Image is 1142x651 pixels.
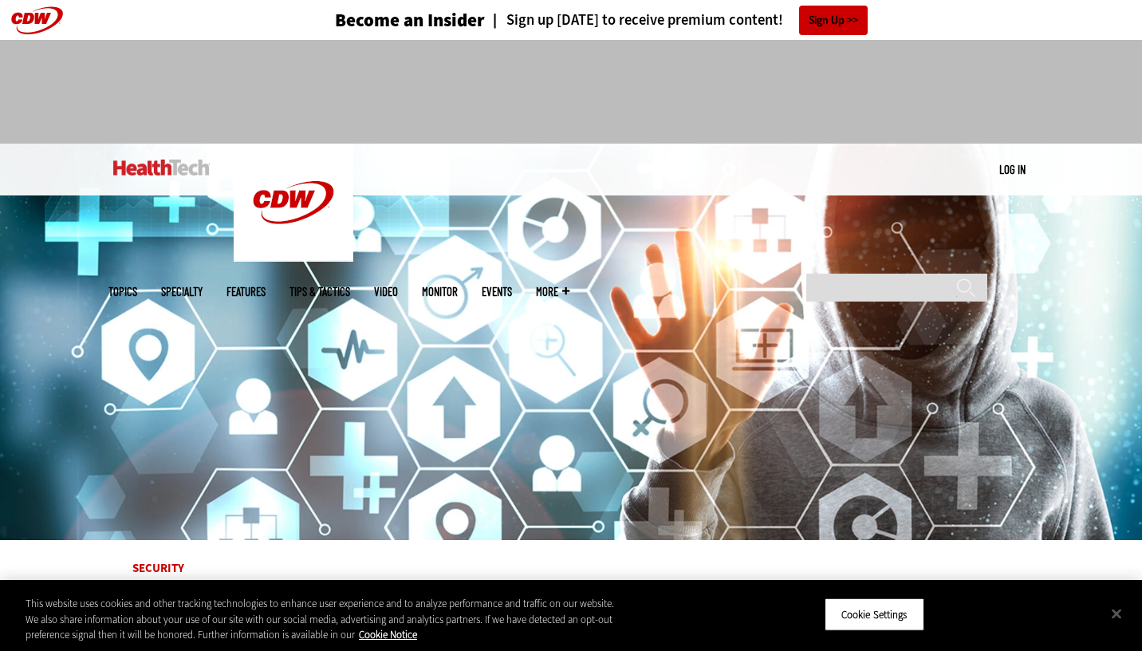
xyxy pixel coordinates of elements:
[161,286,203,298] span: Specialty
[281,56,861,128] iframe: advertisement
[999,162,1026,176] a: Log in
[1099,596,1134,631] button: Close
[132,560,184,576] a: Security
[536,286,569,298] span: More
[26,596,628,643] div: This website uses cookies and other tracking technologies to enhance user experience and to analy...
[422,286,458,298] a: MonITor
[289,286,350,298] a: Tips & Tactics
[113,160,210,176] img: Home
[234,144,353,262] img: Home
[234,249,353,266] a: CDW
[485,13,783,28] a: Sign up [DATE] to receive premium content!
[482,286,512,298] a: Events
[335,11,485,30] h3: Become an Insider
[108,286,137,298] span: Topics
[275,11,485,30] a: Become an Insider
[999,161,1026,178] div: User menu
[359,628,417,641] a: More information about your privacy
[799,6,868,35] a: Sign Up
[825,598,924,631] button: Cookie Settings
[374,286,398,298] a: Video
[226,286,266,298] a: Features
